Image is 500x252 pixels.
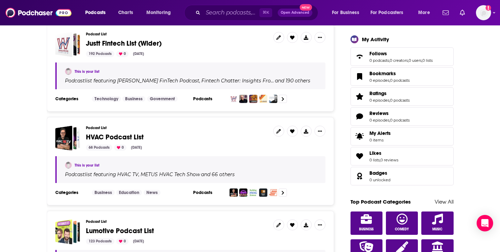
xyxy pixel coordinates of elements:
[249,188,257,197] img: Building HVAC Science
[116,51,129,57] div: 0
[440,7,452,19] a: Show notifications dropdown
[327,7,368,18] button: open menu
[362,36,389,43] div: My Activity
[390,78,410,83] a: 0 podcasts
[116,78,199,83] a: [PERSON_NAME] FinTech Podcast
[130,51,147,57] div: [DATE]
[369,170,390,176] a: Badges
[65,78,317,84] div: Podcast list featuring
[191,5,325,21] div: Search podcasts, credits, & more...
[128,145,145,151] div: [DATE]
[114,145,126,151] div: 0
[201,171,235,177] p: and 66 others
[203,7,259,18] input: Search podcasts, credits, & more...
[116,172,138,177] a: HVAC TV
[86,40,162,47] a: Justt Fintech List (Wider)
[369,50,387,57] span: Follows
[435,198,454,205] a: View All
[395,227,409,231] span: Comedy
[55,32,80,57] a: Justt Fintech List (Wider)
[259,8,272,17] span: ⌘ K
[122,96,145,102] a: Business
[314,219,325,230] button: Show More Button
[369,150,381,156] span: Likes
[147,96,178,102] a: Government
[353,92,367,101] a: Ratings
[351,87,454,106] span: Ratings
[369,177,390,182] a: 0 unlocked
[138,171,140,177] span: ,
[369,58,389,63] a: 0 podcasts
[142,7,180,18] button: open menu
[418,8,430,18] span: More
[86,126,268,130] h3: Podcast List
[146,8,171,18] span: Monitoring
[86,39,162,48] span: Justt Fintech List (Wider)
[390,118,410,123] a: 0 podcasts
[55,96,86,102] h3: Categories
[249,95,257,103] img: The Fintech Blueprint
[86,227,154,235] span: Lumotive Podcast List
[370,8,403,18] span: For Podcasters
[86,227,154,235] a: Lumotive Podcast List
[281,11,309,14] span: Open Advanced
[351,47,454,66] span: Follows
[351,127,454,146] a: My Alerts
[369,70,410,77] a: Bookmarks
[130,238,147,244] div: [DATE]
[85,8,105,18] span: Podcasts
[5,6,71,19] img: Podchaser - Follow, Share and Rate Podcasts
[369,150,398,156] a: Likes
[65,68,72,75] a: Alyssa
[75,69,99,74] a: This is your list
[369,158,380,162] a: 0 lists
[353,52,367,61] a: Follows
[278,9,312,17] button: Open AdvancedNew
[230,188,238,197] img: HVAC TV
[369,70,396,77] span: Bookmarks
[239,95,247,103] img: Fintech Chatter: Insights From Fintech Leaders
[457,7,468,19] a: Show notifications dropdown
[353,131,367,141] span: My Alerts
[369,138,391,142] span: 0 items
[80,7,114,18] button: open menu
[353,151,367,161] a: Likes
[351,211,383,235] a: Business
[408,58,409,63] span: ,
[114,7,137,18] a: Charts
[422,58,433,63] a: 0 lists
[140,172,200,177] a: METUS HVAC Tech Show
[86,32,268,36] h3: Podcast List
[314,32,325,43] button: Show More Button
[200,78,274,83] a: Fintech Chatter: Insights Fro…
[230,95,238,103] img: Wharton FinTech Podcast
[380,158,380,162] span: ,
[369,110,410,116] a: Reviews
[55,219,80,244] a: Lumotive Podcast List
[239,188,247,197] img: METUS HVAC Tech Show
[477,215,493,231] div: Open Intercom Messenger
[117,78,199,83] h4: [PERSON_NAME] FinTech Podcast
[269,95,277,103] img: Fintech Takes
[369,90,410,96] a: Ratings
[65,162,72,169] img: Alyssa
[366,7,413,18] button: open menu
[86,133,144,141] span: HVAC Podcast List
[380,158,398,162] a: 0 reviews
[201,78,274,83] h4: Fintech Chatter: Insights Fro…
[369,170,387,176] span: Badges
[86,238,114,244] div: 123 Podcasts
[275,78,310,84] p: and 190 others
[351,147,454,165] span: Likes
[369,50,433,57] a: Follows
[55,126,80,151] span: HVAC Podcast List
[390,58,408,63] a: 0 creators
[422,58,422,63] span: ,
[413,7,438,18] button: open menu
[421,211,454,235] a: Music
